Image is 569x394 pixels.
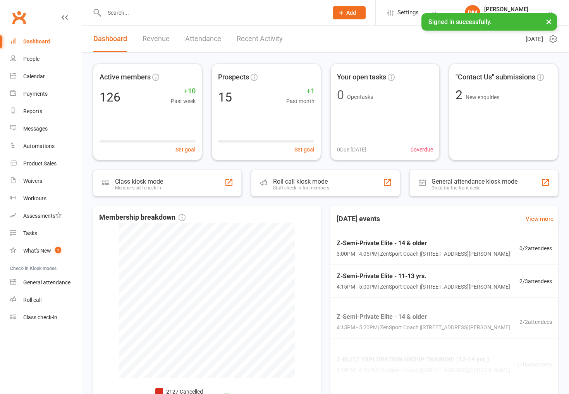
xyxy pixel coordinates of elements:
[10,33,82,50] a: Dashboard
[23,91,48,97] div: Payments
[55,247,61,253] span: 1
[10,155,82,172] a: Product Sales
[185,26,221,52] a: Attendance
[10,291,82,309] a: Roll call
[100,91,120,103] div: 126
[286,86,315,97] span: +1
[23,195,46,201] div: Workouts
[99,212,186,223] span: Membership breakdown
[411,145,433,154] span: 0 overdue
[23,230,37,236] div: Tasks
[519,277,552,286] span: 2 / 3 attendees
[10,207,82,225] a: Assessments
[333,6,366,19] button: Add
[10,190,82,207] a: Workouts
[330,212,386,226] h3: [DATE] events
[347,94,373,100] span: Open tasks
[218,72,249,83] span: Prospects
[10,274,82,291] a: General attendance kiosk mode
[431,185,517,191] div: Great for the front desk
[115,185,163,191] div: Members self check-in
[23,108,42,114] div: Reports
[337,366,510,374] span: 5:30PM - 6:20PM | ZenSport Coach | [STREET_ADDRESS][PERSON_NAME]
[23,248,51,254] div: What's New
[23,73,45,79] div: Calendar
[23,143,55,149] div: Automations
[23,56,40,62] div: People
[337,249,510,258] span: 3:00PM - 4:05PM | ZenSport Coach | [STREET_ADDRESS][PERSON_NAME]
[456,88,466,102] span: 2
[175,145,196,154] button: Set goal
[23,178,42,184] div: Waivers
[337,145,366,154] span: 0 Due [DATE]
[10,50,82,68] a: People
[273,178,329,185] div: Roll call kiosk mode
[337,271,510,281] span: Z-Semi-Private Elite - 11-13 yrs.
[10,309,82,326] a: Class kiosk mode
[337,238,510,248] span: Z-Semi-Private Elite - 14 & older
[337,283,510,291] span: 4:15PM - 5:00PM | ZenSport Coach | [STREET_ADDRESS][PERSON_NAME]
[542,13,556,30] button: ×
[465,5,480,21] div: DM
[273,185,329,191] div: Staff check-in for members
[23,213,62,219] div: Assessments
[337,311,510,322] span: Z-Semi-Private Elite - 14 & older
[115,178,163,185] div: Class kiosk mode
[143,26,170,52] a: Revenue
[171,97,196,105] span: Past week
[526,34,543,44] span: [DATE]
[519,317,552,326] span: 2 / 2 attendees
[10,120,82,138] a: Messages
[9,8,29,27] a: Clubworx
[466,94,499,100] span: New enquiries
[286,97,315,105] span: Past month
[10,242,82,260] a: What's New1
[10,85,82,103] a: Payments
[456,72,535,83] span: "Contact Us" submissions
[218,91,232,103] div: 15
[484,6,528,13] div: [PERSON_NAME]
[10,172,82,190] a: Waivers
[294,145,315,154] button: Set goal
[337,89,344,101] div: 0
[23,297,41,303] div: Roll call
[346,10,356,16] span: Add
[519,244,552,253] span: 0 / 2 attendees
[102,7,323,18] input: Search...
[10,138,82,155] a: Automations
[237,26,283,52] a: Recent Activity
[526,214,554,224] a: View more
[23,126,48,132] div: Messages
[10,103,82,120] a: Reports
[431,178,517,185] div: General attendance kiosk mode
[23,314,57,320] div: Class check-in
[100,72,151,83] span: Active members
[337,72,386,83] span: Your open tasks
[10,225,82,242] a: Tasks
[337,323,510,332] span: 4:15PM - 5:20PM | ZenSport Coach | [STREET_ADDRESS][PERSON_NAME]
[23,38,50,45] div: Dashboard
[171,86,196,97] span: +10
[397,4,419,21] span: Settings
[337,354,510,365] span: Z-BLITZ EXPLORATION GROUP TRAINING (12-14 yrs.)
[23,160,57,167] div: Product Sales
[10,68,82,85] a: Calendar
[428,18,492,26] span: Signed in successfully.
[23,279,70,286] div: General attendance
[484,13,528,20] div: ZenSport
[93,26,127,52] a: Dashboard
[513,360,552,369] span: 10 / 16 attendees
